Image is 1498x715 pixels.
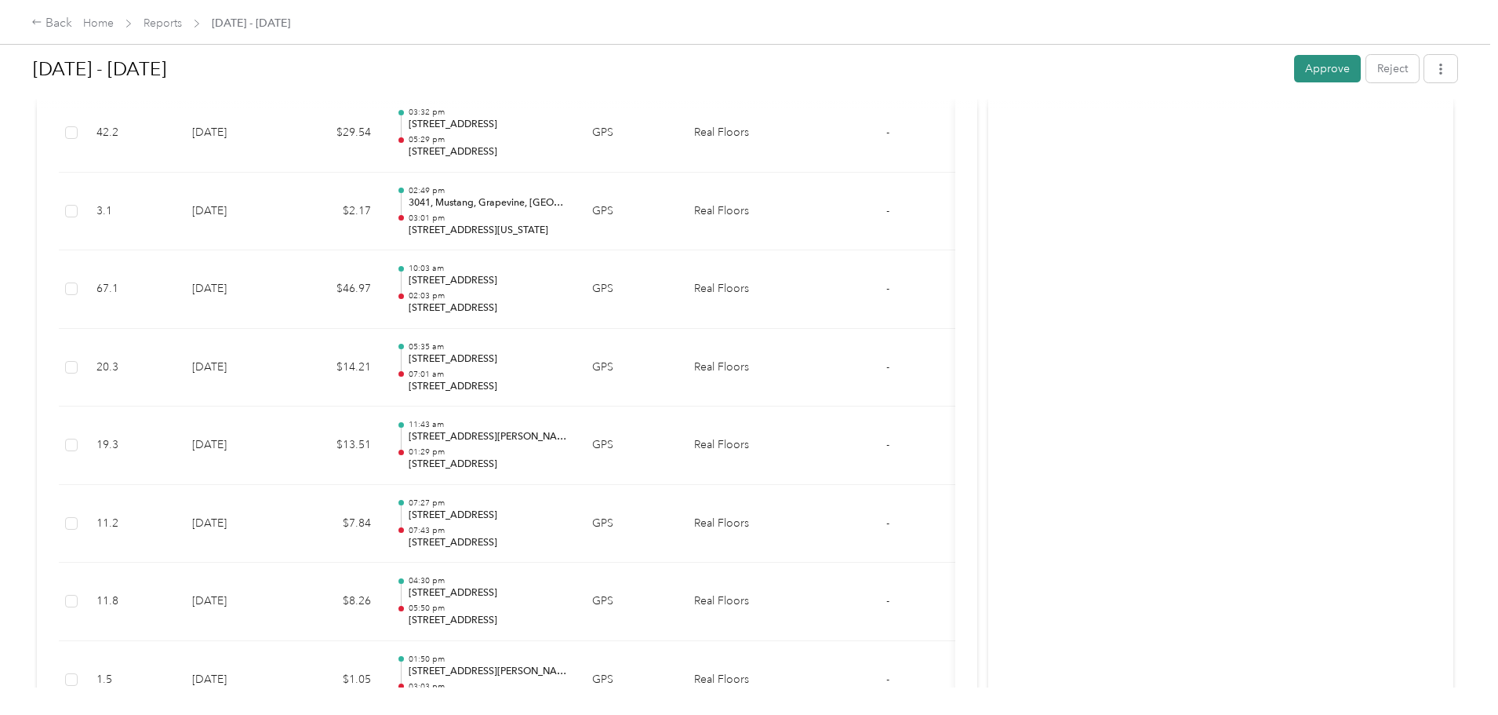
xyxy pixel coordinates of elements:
p: [STREET_ADDRESS] [409,509,567,523]
td: Real Floors [682,329,799,407]
iframe: Everlance-gr Chat Button Frame [1410,627,1498,715]
p: 07:43 pm [409,525,567,536]
p: [STREET_ADDRESS][PERSON_NAME][PERSON_NAME] [409,430,567,444]
td: 19.3 [84,407,180,485]
p: 07:27 pm [409,498,567,509]
p: 05:35 am [409,341,567,352]
p: 02:49 pm [409,185,567,196]
td: Real Floors [682,94,799,173]
td: $29.54 [289,94,384,173]
td: [DATE] [180,329,289,407]
p: 01:50 pm [409,654,567,665]
td: $2.17 [289,173,384,251]
p: [STREET_ADDRESS] [409,614,567,628]
p: 04:30 pm [409,575,567,586]
td: Real Floors [682,173,799,251]
td: GPS [580,563,682,641]
span: - [886,594,889,607]
span: [DATE] - [DATE] [212,15,290,31]
td: Real Floors [682,250,799,329]
a: Reports [144,16,182,30]
td: [DATE] [180,485,289,564]
td: [DATE] [180,407,289,485]
button: Reject [1366,55,1419,82]
td: GPS [580,250,682,329]
p: 3041, Mustang, Grapevine, [GEOGRAPHIC_DATA], [US_STATE], 76051, [GEOGRAPHIC_DATA] [409,196,567,210]
p: [STREET_ADDRESS] [409,352,567,367]
p: 05:29 pm [409,134,567,145]
p: [STREET_ADDRESS][US_STATE] [409,224,567,238]
td: $46.97 [289,250,384,329]
td: 3.1 [84,173,180,251]
p: 03:32 pm [409,107,567,118]
td: $14.21 [289,329,384,407]
p: [STREET_ADDRESS] [409,458,567,472]
td: 11.8 [84,563,180,641]
a: Home [83,16,114,30]
td: [DATE] [180,250,289,329]
span: - [886,438,889,451]
p: [STREET_ADDRESS][PERSON_NAME] [409,665,567,679]
p: [STREET_ADDRESS] [409,118,567,132]
button: Approve [1294,55,1361,82]
p: [STREET_ADDRESS] [409,380,567,394]
p: 02:03 pm [409,290,567,301]
p: [STREET_ADDRESS] [409,145,567,159]
td: Real Floors [682,563,799,641]
td: GPS [580,173,682,251]
td: GPS [580,485,682,564]
p: [STREET_ADDRESS] [409,274,567,288]
td: [DATE] [180,173,289,251]
p: [STREET_ADDRESS] [409,536,567,550]
td: GPS [580,329,682,407]
span: - [886,673,889,686]
td: $7.84 [289,485,384,564]
td: Real Floors [682,485,799,564]
p: 05:50 pm [409,603,567,614]
p: [STREET_ADDRESS] [409,301,567,316]
td: 67.1 [84,250,180,329]
td: GPS [580,407,682,485]
span: - [886,360,889,374]
span: - [886,282,889,295]
td: 42.2 [84,94,180,173]
p: [STREET_ADDRESS] [409,586,567,600]
p: 03:01 pm [409,213,567,224]
td: 11.2 [84,485,180,564]
p: 11:43 am [409,419,567,430]
span: - [886,204,889,217]
td: Real Floors [682,407,799,485]
td: [DATE] [180,563,289,641]
p: 10:03 am [409,263,567,274]
p: 03:03 pm [409,681,567,692]
div: Back [31,14,72,33]
td: 20.3 [84,329,180,407]
td: [DATE] [180,94,289,173]
span: - [886,126,889,139]
p: 01:29 pm [409,447,567,458]
p: 07:01 am [409,369,567,380]
span: - [886,516,889,530]
td: $13.51 [289,407,384,485]
td: GPS [580,94,682,173]
td: $8.26 [289,563,384,641]
h1: Sep 1 - 30, 2025 [33,50,1283,88]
